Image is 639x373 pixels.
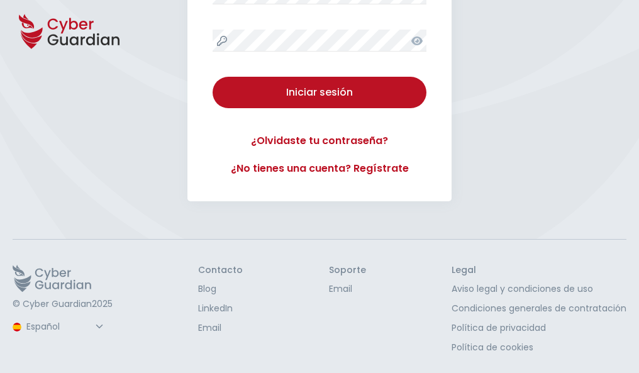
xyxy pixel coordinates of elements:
a: Aviso legal y condiciones de uso [452,282,626,296]
a: Email [198,321,243,335]
a: ¿Olvidaste tu contraseña? [213,133,426,148]
h3: Soporte [329,265,366,276]
a: Email [329,282,366,296]
a: Blog [198,282,243,296]
a: Condiciones generales de contratación [452,302,626,315]
button: Iniciar sesión [213,77,426,108]
p: © Cyber Guardian 2025 [13,299,113,310]
a: Política de cookies [452,341,626,354]
a: ¿No tienes una cuenta? Regístrate [213,161,426,176]
h3: Legal [452,265,626,276]
a: Política de privacidad [452,321,626,335]
h3: Contacto [198,265,243,276]
div: Iniciar sesión [222,85,417,100]
img: region-logo [13,323,21,331]
a: LinkedIn [198,302,243,315]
